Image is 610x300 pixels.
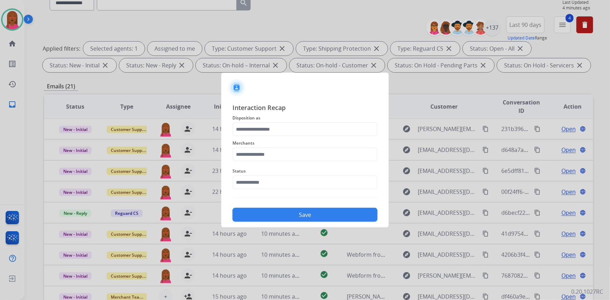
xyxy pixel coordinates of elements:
[232,208,378,222] button: Save
[232,114,378,122] span: Disposition as
[232,167,378,175] span: Status
[232,139,378,147] span: Merchants
[571,287,603,296] p: 0.20.1027RC
[232,103,378,114] span: Interaction Recap
[228,79,245,96] img: contactIcon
